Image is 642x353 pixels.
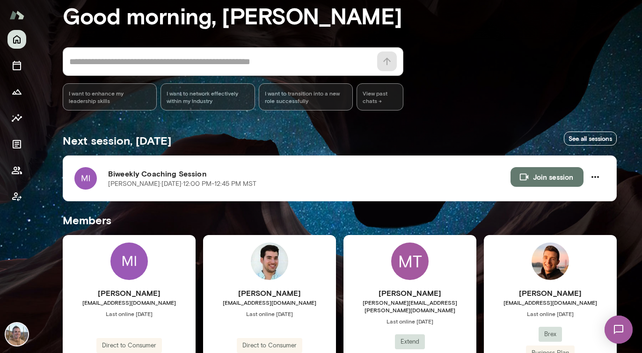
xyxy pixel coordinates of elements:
span: Brex [539,330,562,339]
img: Michael Hoeschele [110,243,148,280]
h6: [PERSON_NAME] [203,287,336,299]
span: [EMAIL_ADDRESS][DOMAIN_NAME] [63,299,196,306]
span: [EMAIL_ADDRESS][DOMAIN_NAME] [203,299,336,306]
button: Join session [511,167,584,187]
img: Jonas Gebhardt [532,243,569,280]
button: Sessions [7,56,26,75]
h6: Biweekly Coaching Session [108,168,511,179]
span: [EMAIL_ADDRESS][DOMAIN_NAME] [484,299,617,306]
div: I want to network effectively within my industry [160,83,255,110]
h6: [PERSON_NAME] [343,287,476,299]
span: Last online [DATE] [343,317,476,325]
span: Direct to Consumer [237,341,302,350]
p: [PERSON_NAME] · [DATE] · 12:00 PM-12:45 PM MST [108,179,256,189]
a: See all sessions [564,132,617,146]
button: Client app [7,187,26,206]
h5: Next session, [DATE] [63,133,171,148]
span: I want to network effectively within my industry [167,89,248,104]
h6: [PERSON_NAME] [63,287,196,299]
span: Last online [DATE] [484,310,617,317]
span: Last online [DATE] [63,310,196,317]
span: I want to enhance my leadership skills [69,89,151,104]
div: MT [391,243,429,280]
div: I want to transition into a new role successfully [259,83,353,110]
span: Last online [DATE] [203,310,336,317]
span: View past chats -> [357,83,403,110]
button: Growth Plan [7,82,26,101]
button: Documents [7,135,26,154]
span: Direct to Consumer [96,341,162,350]
button: Members [7,161,26,180]
div: I want to enhance my leadership skills [63,83,157,110]
h3: Good morning, [PERSON_NAME] [63,2,617,29]
button: Home [7,30,26,49]
img: Adam Griffin [6,323,28,346]
h5: Members [63,213,617,228]
img: Mento [9,6,24,24]
span: [PERSON_NAME][EMAIL_ADDRESS][PERSON_NAME][DOMAIN_NAME] [343,299,476,314]
img: Alex Litoff [251,243,288,280]
h6: [PERSON_NAME] [484,287,617,299]
span: Extend [395,337,425,346]
span: I want to transition into a new role successfully [265,89,347,104]
button: Insights [7,109,26,127]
